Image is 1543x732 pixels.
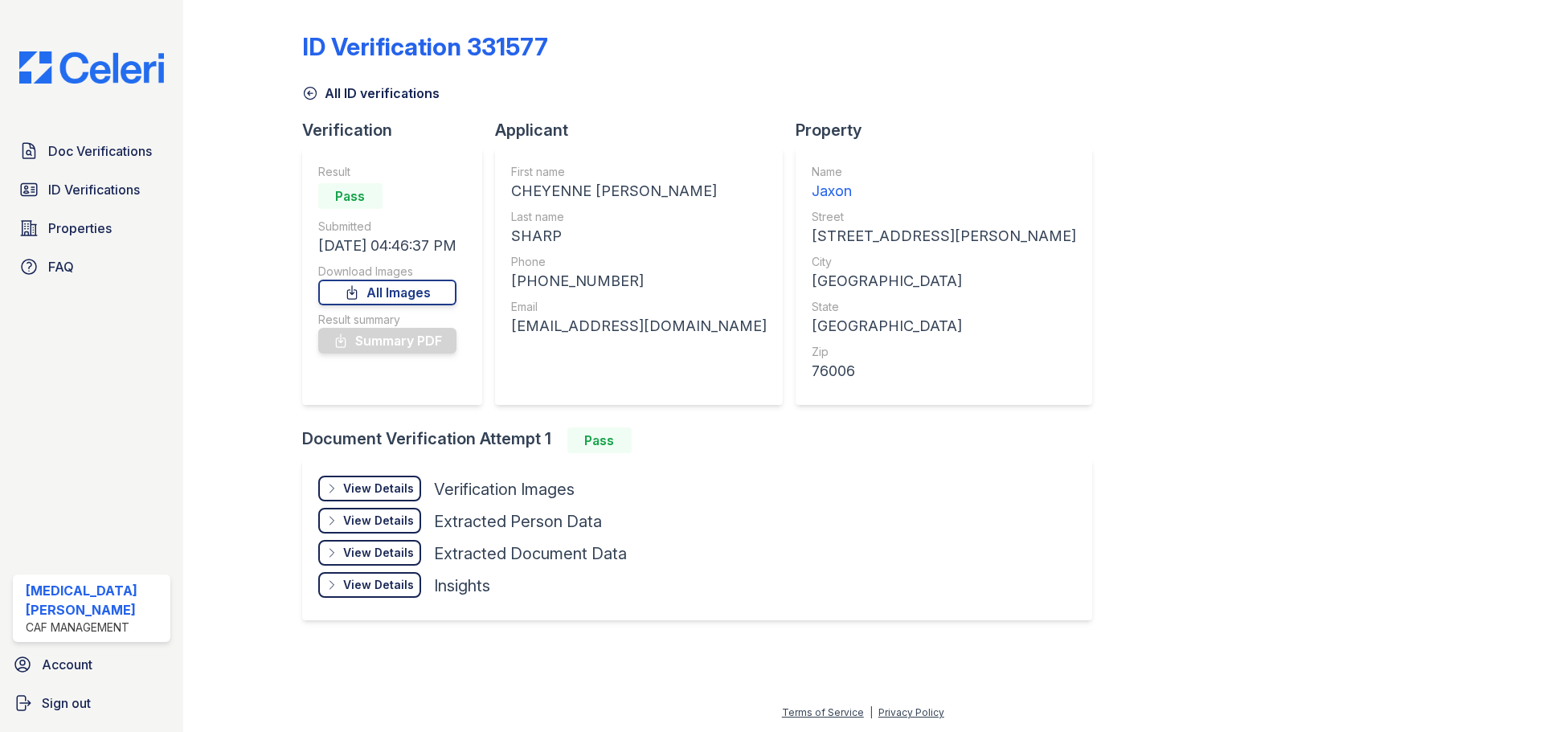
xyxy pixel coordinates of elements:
div: Last name [511,209,767,225]
div: City [812,254,1076,270]
a: ID Verifications [13,174,170,206]
a: Account [6,648,177,681]
div: [EMAIL_ADDRESS][DOMAIN_NAME] [511,315,767,337]
a: All ID verifications [302,84,440,103]
div: Email [511,299,767,315]
span: FAQ [48,257,74,276]
div: View Details [343,545,414,561]
a: Name Jaxon [812,164,1076,202]
div: Pass [318,183,383,209]
div: Insights [434,575,490,597]
div: Phone [511,254,767,270]
div: Extracted Person Data [434,510,602,533]
span: Properties [48,219,112,238]
span: Doc Verifications [48,141,152,161]
a: Privacy Policy [878,706,944,718]
div: [DATE] 04:46:37 PM [318,235,456,257]
a: Properties [13,212,170,244]
div: Download Images [318,264,456,280]
span: Sign out [42,693,91,713]
span: ID Verifications [48,180,140,199]
div: Property [796,119,1105,141]
div: View Details [343,513,414,529]
div: Zip [812,344,1076,360]
div: Extracted Document Data [434,542,627,565]
a: Doc Verifications [13,135,170,167]
div: Result summary [318,312,456,328]
div: Street [812,209,1076,225]
div: ID Verification 331577 [302,32,548,61]
div: Pass [567,427,632,453]
div: Verification [302,119,495,141]
div: CHEYENNE [PERSON_NAME] [511,180,767,202]
div: Document Verification Attempt 1 [302,427,1105,453]
div: 76006 [812,360,1076,382]
div: Result [318,164,456,180]
div: Submitted [318,219,456,235]
div: Jaxon [812,180,1076,202]
img: CE_Logo_Blue-a8612792a0a2168367f1c8372b55b34899dd931a85d93a1a3d3e32e68fde9ad4.png [6,51,177,84]
div: SHARP [511,225,767,247]
div: CAF Management [26,620,164,636]
div: [GEOGRAPHIC_DATA] [812,315,1076,337]
div: State [812,299,1076,315]
div: Verification Images [434,478,575,501]
a: Terms of Service [782,706,864,718]
a: Sign out [6,687,177,719]
div: View Details [343,577,414,593]
span: Account [42,655,92,674]
a: FAQ [13,251,170,283]
div: Applicant [495,119,796,141]
div: [GEOGRAPHIC_DATA] [812,270,1076,292]
div: [PHONE_NUMBER] [511,270,767,292]
div: Name [812,164,1076,180]
div: First name [511,164,767,180]
div: [MEDICAL_DATA][PERSON_NAME] [26,581,164,620]
div: [STREET_ADDRESS][PERSON_NAME] [812,225,1076,247]
a: All Images [318,280,456,305]
div: | [870,706,873,718]
div: View Details [343,481,414,497]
